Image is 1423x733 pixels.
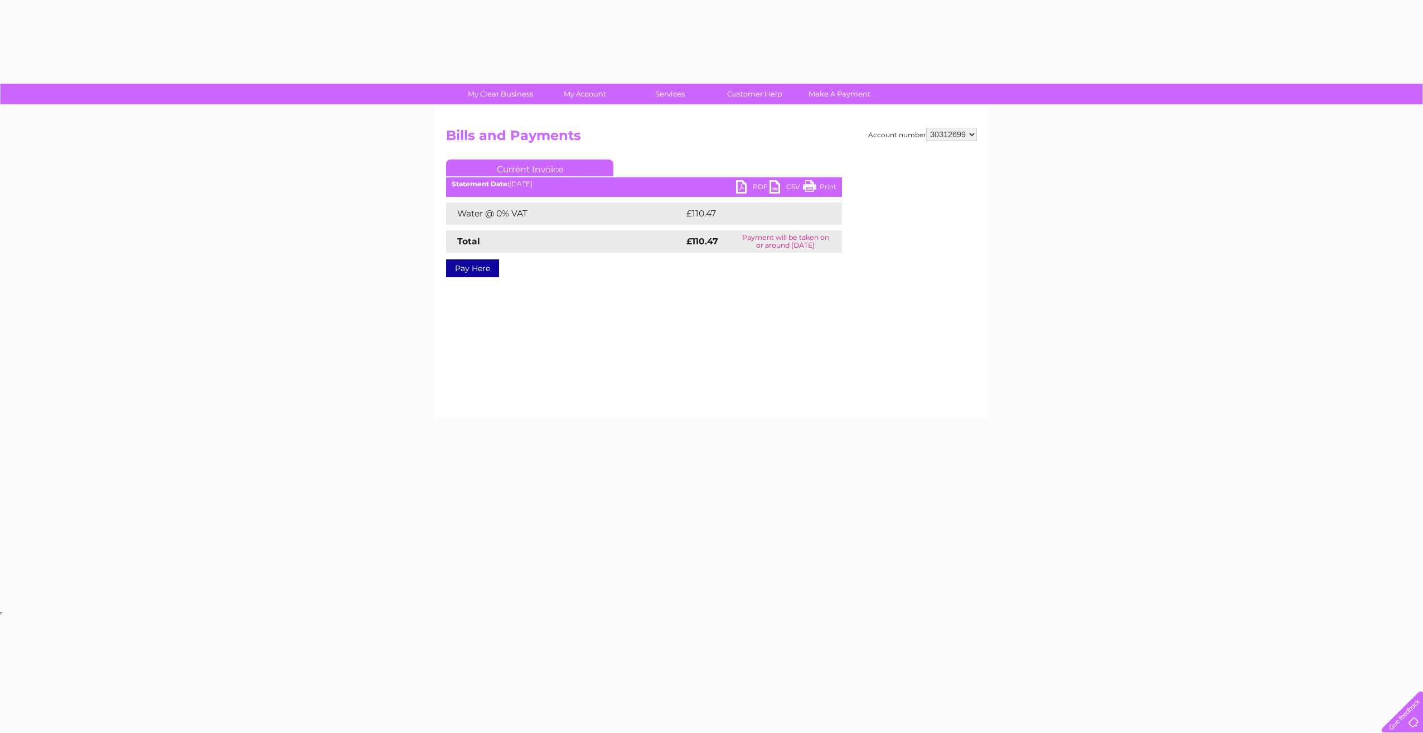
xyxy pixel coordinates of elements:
[729,230,842,253] td: Payment will be taken on or around [DATE]
[624,84,716,104] a: Services
[454,84,546,104] a: My Clear Business
[736,180,769,196] a: PDF
[446,160,613,176] a: Current Invoice
[793,84,885,104] a: Make A Payment
[803,180,836,196] a: Print
[446,259,499,277] a: Pay Here
[709,84,801,104] a: Customer Help
[686,236,718,247] strong: £110.47
[446,202,684,225] td: Water @ 0% VAT
[446,180,842,188] div: [DATE]
[769,180,803,196] a: CSV
[684,202,820,225] td: £110.47
[452,180,509,188] b: Statement Date:
[868,128,977,141] div: Account number
[457,236,480,247] strong: Total
[446,128,977,149] h2: Bills and Payments
[539,84,631,104] a: My Account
